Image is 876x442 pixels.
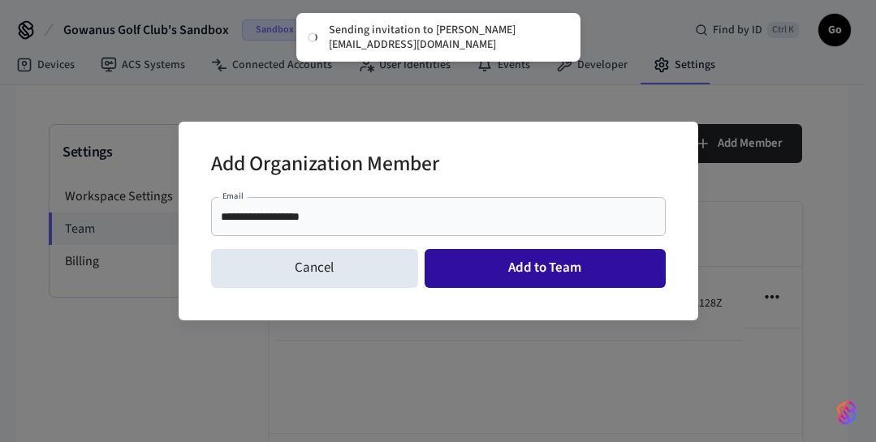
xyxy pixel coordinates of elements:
div: Sending invitation to [PERSON_NAME][EMAIL_ADDRESS][DOMAIN_NAME] [329,23,564,52]
img: SeamLogoGradient.69752ec5.svg [837,400,857,426]
button: Add to Team [425,249,666,288]
h2: Add Organization Member [211,141,439,191]
label: Email [222,190,244,202]
button: Cancel [211,249,418,288]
